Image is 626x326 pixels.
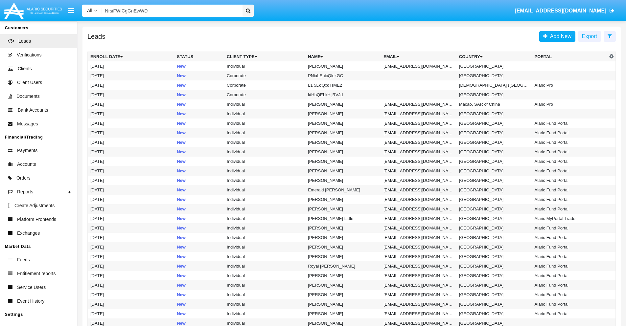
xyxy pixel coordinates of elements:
td: [PERSON_NAME] [305,128,381,138]
td: [DATE] [88,233,174,242]
td: [GEOGRAPHIC_DATA] [456,280,532,290]
td: [GEOGRAPHIC_DATA] [456,109,532,119]
td: [GEOGRAPHIC_DATA] [456,309,532,318]
td: [PERSON_NAME] [305,309,381,318]
td: Alaric Fund Portal [532,290,608,299]
td: [DATE] [88,299,174,309]
td: New [174,71,224,80]
td: [GEOGRAPHIC_DATA] [456,233,532,242]
td: [DATE] [88,138,174,147]
a: [EMAIL_ADDRESS][DOMAIN_NAME] [512,2,618,20]
span: Platform Frontends [17,216,56,223]
td: [GEOGRAPHIC_DATA] [456,166,532,176]
td: [EMAIL_ADDRESS][DOMAIN_NAME] [381,147,456,157]
td: [DATE] [88,166,174,176]
span: Verifications [17,52,41,58]
td: [DATE] [88,214,174,223]
td: [PERSON_NAME] [305,157,381,166]
td: New [174,147,224,157]
span: Event History [17,298,44,305]
td: New [174,299,224,309]
td: Individual [224,138,305,147]
span: All [87,8,92,13]
td: Alaric Fund Portal [532,242,608,252]
span: [EMAIL_ADDRESS][DOMAIN_NAME] [515,8,606,13]
td: [EMAIL_ADDRESS][DOMAIN_NAME] [381,99,456,109]
td: Individual [224,223,305,233]
td: [EMAIL_ADDRESS][DOMAIN_NAME] [381,157,456,166]
td: New [174,109,224,119]
td: New [174,214,224,223]
td: L1 5Lk'QxdTrME2 [305,80,381,90]
td: [DATE] [88,280,174,290]
td: [DATE] [88,99,174,109]
td: [EMAIL_ADDRESS][DOMAIN_NAME] [381,223,456,233]
td: [DATE] [88,261,174,271]
td: New [174,290,224,299]
td: [GEOGRAPHIC_DATA] [456,242,532,252]
td: [DATE] [88,176,174,185]
span: Entitlement reports [17,270,56,277]
input: Search [102,5,240,17]
td: [PERSON_NAME] [305,290,381,299]
td: New [174,252,224,261]
td: New [174,233,224,242]
span: Orders [16,175,31,182]
span: Clients [18,65,32,72]
td: [GEOGRAPHIC_DATA] [456,204,532,214]
td: New [174,195,224,204]
span: Leads [18,38,31,45]
td: [EMAIL_ADDRESS][DOMAIN_NAME] [381,204,456,214]
span: Accounts [17,161,36,168]
td: [PERSON_NAME] [305,109,381,119]
td: [EMAIL_ADDRESS][DOMAIN_NAME] [381,233,456,242]
td: [PERSON_NAME] [305,271,381,280]
td: Individual [224,252,305,261]
td: New [174,90,224,99]
td: [DATE] [88,90,174,99]
td: Alaric Fund Portal [532,280,608,290]
td: [DATE] [88,271,174,280]
td: Royal [PERSON_NAME] [305,261,381,271]
h5: Leads [87,34,105,39]
td: [DATE] [88,128,174,138]
span: Reports [17,188,33,195]
td: [DATE] [88,119,174,128]
td: Individual [224,233,305,242]
td: [PERSON_NAME] [305,252,381,261]
img: Logo image [3,1,63,20]
td: [GEOGRAPHIC_DATA] [456,176,532,185]
td: [GEOGRAPHIC_DATA] [456,90,532,99]
td: New [174,166,224,176]
th: Portal [532,52,608,62]
td: [PERSON_NAME] Little [305,214,381,223]
td: [DATE] [88,61,174,71]
a: Add New [539,31,575,42]
span: Client Users [17,79,42,86]
td: Alaric Fund Portal [532,271,608,280]
td: Alaric Fund Portal [532,233,608,242]
td: [EMAIL_ADDRESS][DOMAIN_NAME] [381,290,456,299]
td: [EMAIL_ADDRESS][DOMAIN_NAME] [381,309,456,318]
td: [GEOGRAPHIC_DATA] [456,223,532,233]
td: [PERSON_NAME] [305,166,381,176]
td: [EMAIL_ADDRESS][DOMAIN_NAME] [381,214,456,223]
td: Individual [224,61,305,71]
td: New [174,261,224,271]
td: New [174,242,224,252]
span: Create Adjustments [14,202,55,209]
td: Individual [224,157,305,166]
td: [PERSON_NAME] [305,299,381,309]
td: Corporate [224,71,305,80]
td: [DATE] [88,223,174,233]
td: [DATE] [88,109,174,119]
td: [GEOGRAPHIC_DATA] [456,299,532,309]
td: [DATE] [88,290,174,299]
td: [DATE] [88,195,174,204]
td: Alaric Fund Portal [532,185,608,195]
span: Feeds [17,256,30,263]
td: [PERSON_NAME] [305,280,381,290]
td: Individual [224,109,305,119]
td: [GEOGRAPHIC_DATA] [456,214,532,223]
td: [DATE] [88,309,174,318]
